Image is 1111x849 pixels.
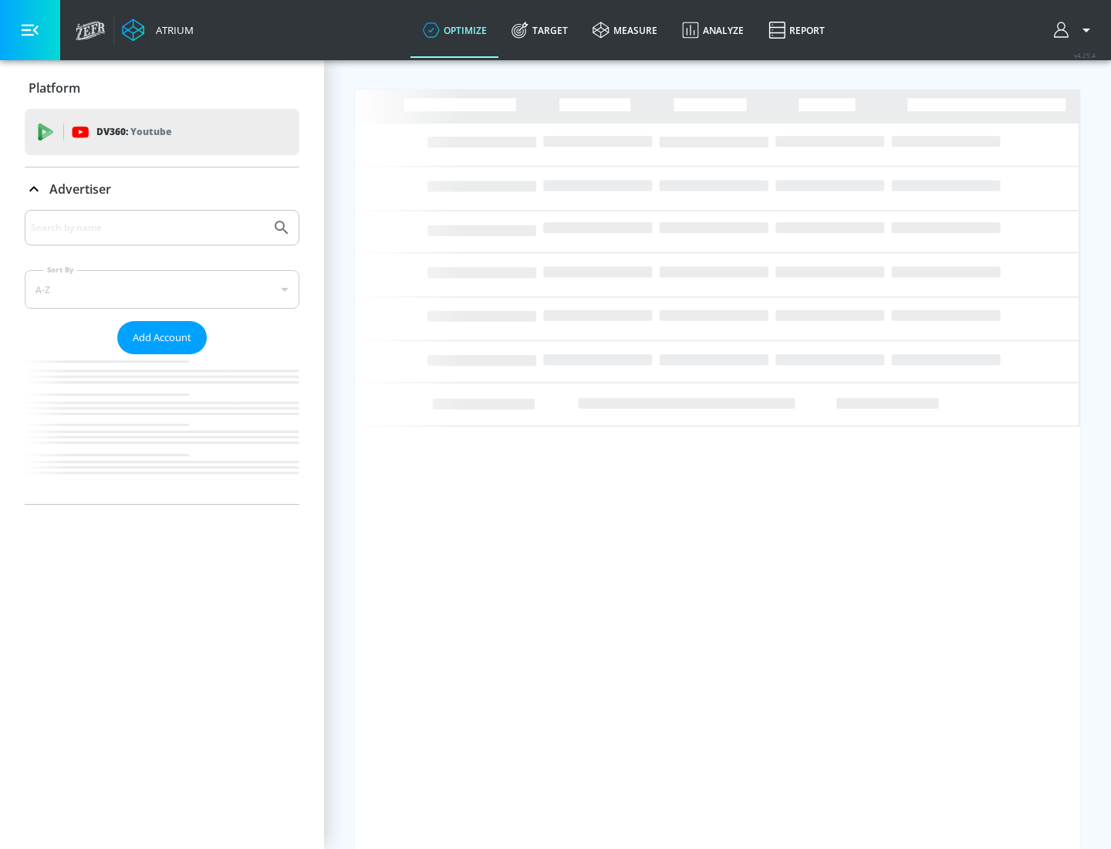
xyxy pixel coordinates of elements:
div: Advertiser [25,167,299,211]
div: Platform [25,66,299,110]
label: Sort By [44,265,77,275]
a: Analyze [670,2,756,58]
div: DV360: Youtube [25,109,299,155]
p: Youtube [130,123,171,140]
p: Platform [29,79,80,96]
a: Atrium [122,19,194,42]
span: v 4.25.4 [1074,51,1096,59]
button: Add Account [117,321,207,354]
a: measure [580,2,670,58]
p: DV360: [96,123,171,140]
span: Add Account [133,329,191,347]
input: Search by name [31,218,265,238]
div: Advertiser [25,210,299,504]
a: Target [499,2,580,58]
p: Advertiser [49,181,111,198]
div: Atrium [150,23,194,37]
a: Report [756,2,837,58]
nav: list of Advertiser [25,354,299,504]
a: optimize [410,2,499,58]
div: A-Z [25,270,299,309]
